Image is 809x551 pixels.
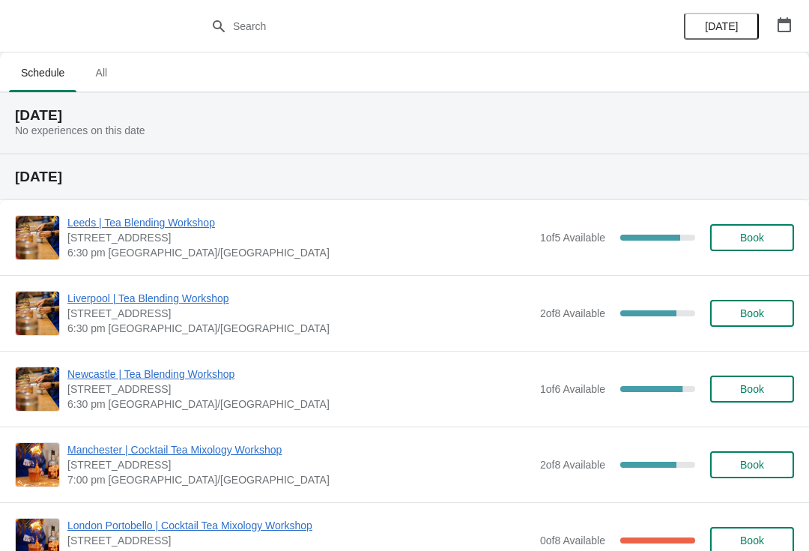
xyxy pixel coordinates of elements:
button: Book [710,300,794,327]
img: Liverpool | Tea Blending Workshop | 106 Bold St, Liverpool , L1 4EZ | 6:30 pm Europe/London [16,292,59,335]
span: Book [740,459,764,471]
span: Book [740,232,764,244]
span: [STREET_ADDRESS] [67,382,533,397]
span: 2 of 8 Available [540,459,605,471]
span: 0 of 8 Available [540,535,605,547]
button: Book [710,224,794,251]
span: All [82,59,120,86]
span: [DATE] [705,20,738,32]
button: Book [710,451,794,478]
span: 1 of 6 Available [540,383,605,395]
h2: [DATE] [15,108,794,123]
span: [STREET_ADDRESS] [67,306,533,321]
span: 7:00 pm [GEOGRAPHIC_DATA]/[GEOGRAPHIC_DATA] [67,472,533,487]
h2: [DATE] [15,169,794,184]
span: 2 of 8 Available [540,307,605,319]
span: [STREET_ADDRESS] [67,230,533,245]
span: Manchester | Cocktail Tea Mixology Workshop [67,442,533,457]
button: [DATE] [684,13,759,40]
span: 6:30 pm [GEOGRAPHIC_DATA]/[GEOGRAPHIC_DATA] [67,321,533,336]
span: 6:30 pm [GEOGRAPHIC_DATA]/[GEOGRAPHIC_DATA] [67,245,533,260]
span: Leeds | Tea Blending Workshop [67,215,533,230]
span: Liverpool | Tea Blending Workshop [67,291,533,306]
span: 1 of 5 Available [540,232,605,244]
img: Manchester | Cocktail Tea Mixology Workshop | 57 Church Street, Manchester M4 1PD, UK | 7:00 pm E... [16,443,59,487]
input: Search [232,13,607,40]
span: Newcastle | Tea Blending Workshop [67,367,533,382]
button: Book [710,376,794,403]
img: Newcastle | Tea Blending Workshop | 123 Grainger Street, Newcastle upon Tyne, NE1 5AE | 6:30 pm E... [16,367,59,411]
span: [STREET_ADDRESS] [67,533,533,548]
span: London Portobello | Cocktail Tea Mixology Workshop [67,518,533,533]
span: No experiences on this date [15,124,145,136]
span: 6:30 pm [GEOGRAPHIC_DATA]/[GEOGRAPHIC_DATA] [67,397,533,412]
img: Leeds | Tea Blending Workshop | Unit 42, Queen Victoria St, Victoria Quarter, Leeds, LS1 6BE | 6:... [16,216,59,259]
span: Book [740,535,764,547]
span: Book [740,307,764,319]
span: Schedule [9,59,76,86]
span: [STREET_ADDRESS] [67,457,533,472]
span: Book [740,383,764,395]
